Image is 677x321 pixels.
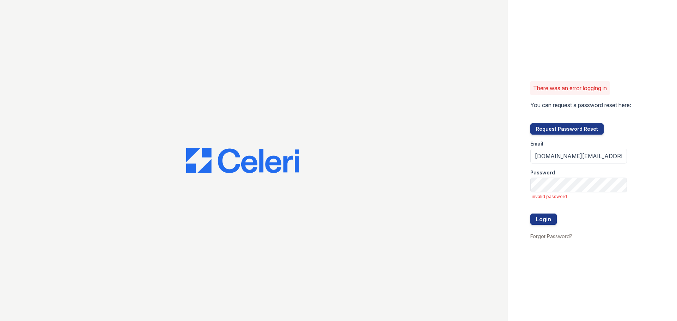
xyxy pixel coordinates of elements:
[532,194,627,199] span: invalid password
[533,84,607,92] p: There was an error logging in
[530,140,543,147] label: Email
[530,123,604,135] button: Request Password Reset
[530,233,572,239] a: Forgot Password?
[186,148,299,173] img: CE_Logo_Blue-a8612792a0a2168367f1c8372b55b34899dd931a85d93a1a3d3e32e68fde9ad4.png
[530,101,631,109] p: You can request a password reset here:
[530,169,555,176] label: Password
[530,214,557,225] button: Login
